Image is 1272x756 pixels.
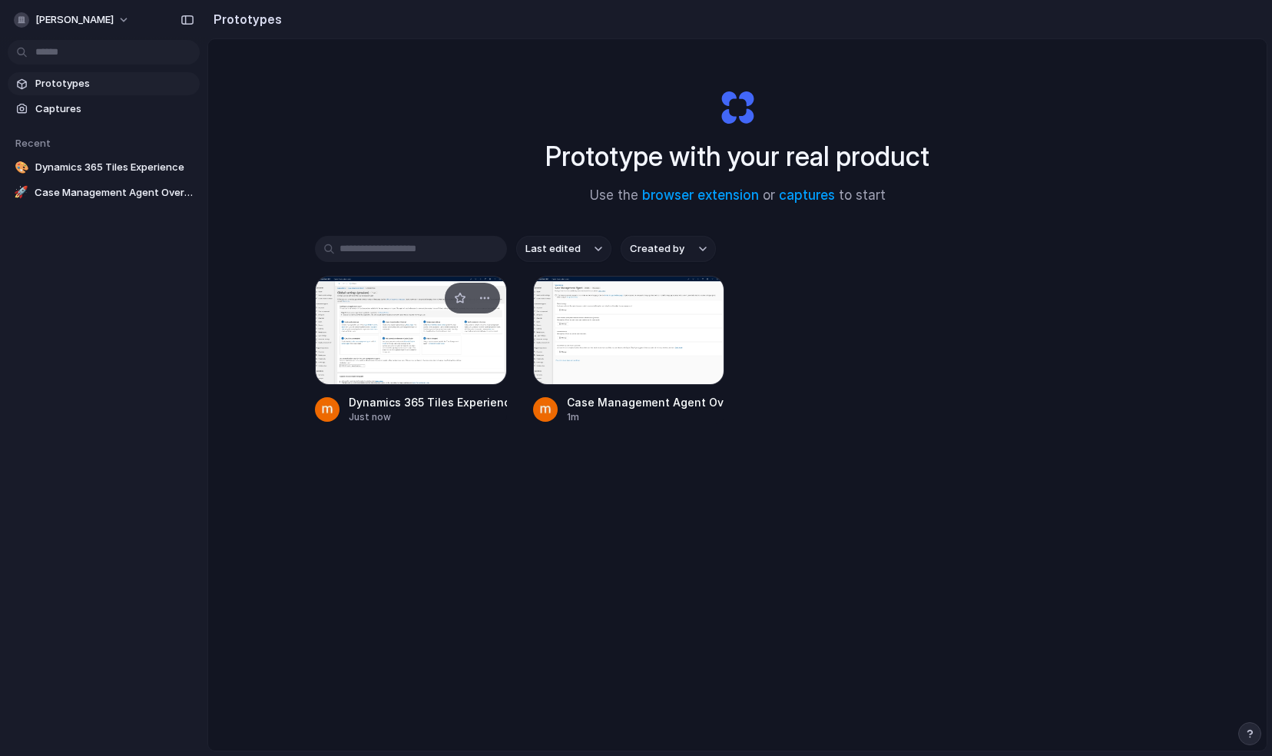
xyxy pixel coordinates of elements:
div: Just now [349,410,507,424]
span: Dynamics 365 Tiles Experience [35,160,194,175]
a: Prototypes [8,72,200,95]
h1: Prototype with your real product [545,136,929,177]
span: Created by [630,241,684,257]
span: [PERSON_NAME] [35,12,114,28]
a: 🎨Dynamics 365 Tiles Experience [8,156,200,179]
a: Captures [8,98,200,121]
a: captures [779,187,835,203]
div: Case Management Agent Overview [567,394,725,410]
a: browser extension [642,187,759,203]
span: Last edited [525,241,581,257]
a: 🚀Case Management Agent Overview [8,181,200,204]
span: Recent [15,137,51,149]
button: Created by [621,236,716,262]
a: Dynamics 365 Tiles ExperienceDynamics 365 Tiles ExperienceJust now [315,276,507,424]
button: [PERSON_NAME] [8,8,137,32]
span: Prototypes [35,76,194,91]
span: Captures [35,101,194,117]
span: Use the or to start [590,186,886,206]
div: 1m [567,410,725,424]
button: Last edited [516,236,611,262]
span: Case Management Agent Overview [35,185,194,201]
h2: Prototypes [207,10,282,28]
div: 🎨 [14,160,29,175]
div: 🚀 [14,185,28,201]
div: Dynamics 365 Tiles Experience [349,394,507,410]
a: Case Management Agent OverviewCase Management Agent Overview1m [533,276,725,424]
